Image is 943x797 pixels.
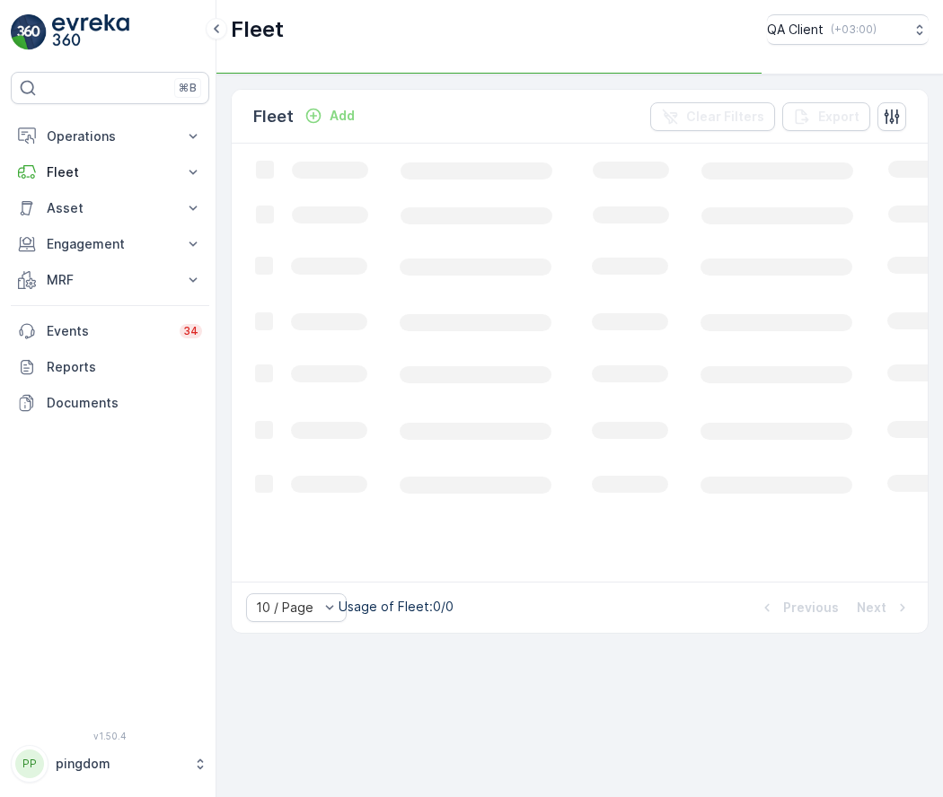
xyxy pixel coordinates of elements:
[11,731,209,741] span: v 1.50.4
[818,108,859,126] p: Export
[339,598,454,616] p: Usage of Fleet : 0/0
[47,322,169,340] p: Events
[831,22,877,37] p: ( +03:00 )
[183,324,198,338] p: 34
[11,190,209,226] button: Asset
[650,102,775,131] button: Clear Filters
[179,81,197,95] p: ⌘B
[783,599,839,617] p: Previous
[253,104,294,129] p: Fleet
[857,599,886,617] p: Next
[11,118,209,154] button: Operations
[47,235,173,253] p: Engagement
[11,349,209,385] a: Reports
[767,14,929,45] button: QA Client(+03:00)
[47,394,202,412] p: Documents
[52,14,129,50] img: logo_light-DOdMpM7g.png
[756,597,841,618] button: Previous
[767,21,824,39] p: QA Client
[11,262,209,298] button: MRF
[231,15,284,44] p: Fleet
[782,102,870,131] button: Export
[11,745,209,783] button: PPpingdom
[47,199,173,217] p: Asset
[686,108,764,126] p: Clear Filters
[855,597,913,618] button: Next
[11,14,47,50] img: logo
[11,385,209,421] a: Documents
[47,127,173,145] p: Operations
[11,226,209,262] button: Engagement
[15,749,44,778] div: PP
[47,163,173,181] p: Fleet
[11,154,209,190] button: Fleet
[56,755,184,773] p: pingdom
[47,358,202,376] p: Reports
[47,271,173,289] p: MRF
[297,105,362,127] button: Add
[11,313,209,349] a: Events34
[330,107,355,125] p: Add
